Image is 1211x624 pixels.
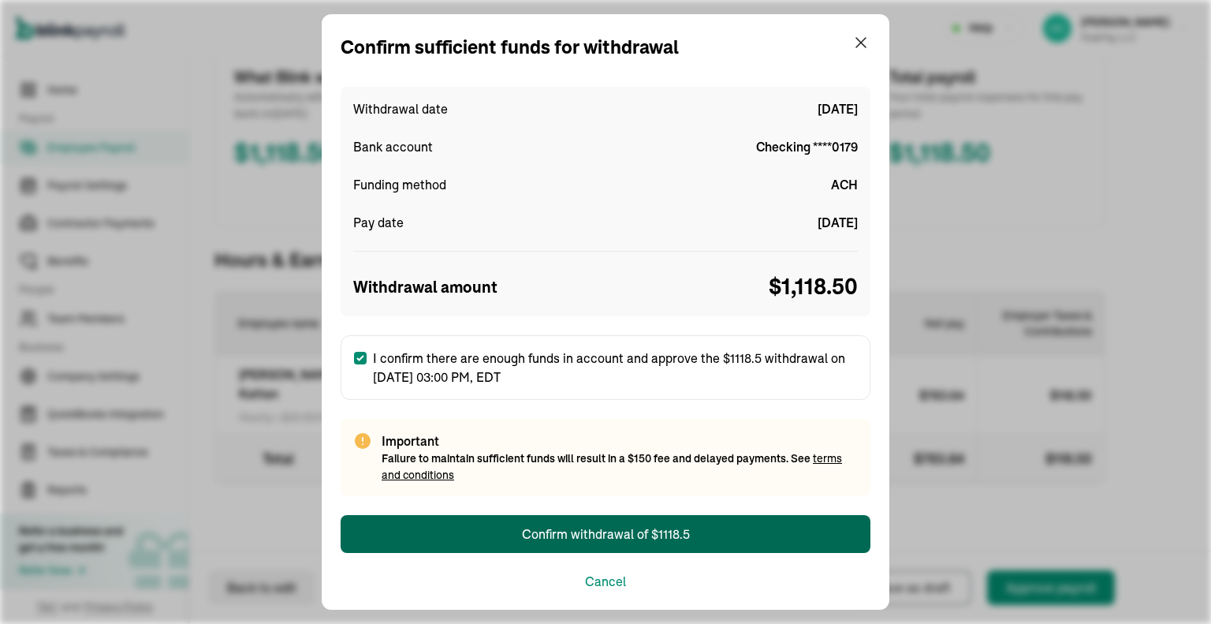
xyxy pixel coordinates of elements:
span: [DATE] [818,213,858,232]
span: Important [382,432,858,450]
div: Confirm sufficient funds for withdrawal [341,33,679,62]
button: Cancel [585,572,626,591]
input: I confirm there are enough funds in account and approve the $1118.5 withdrawal on [DATE] 03:00 PM... [354,352,367,364]
span: Funding method [353,175,446,194]
span: ACH [831,175,858,194]
span: Pay date [353,213,404,232]
span: Failure to maintain sufficient funds will result in a $150 fee and delayed payments. See [382,451,842,482]
div: Confirm withdrawal of $1118.5 [522,525,690,544]
label: I confirm there are enough funds in account and approve the $1118.5 withdrawal on [DATE] 03:00 PM... [341,335,870,400]
span: $ 1,118.50 [769,271,858,304]
span: Bank account [353,137,433,156]
span: [DATE] [818,99,858,118]
span: Withdrawal amount [353,275,497,299]
span: Withdrawal date [353,99,448,118]
button: Confirm withdrawal of $1118.5 [341,515,870,553]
